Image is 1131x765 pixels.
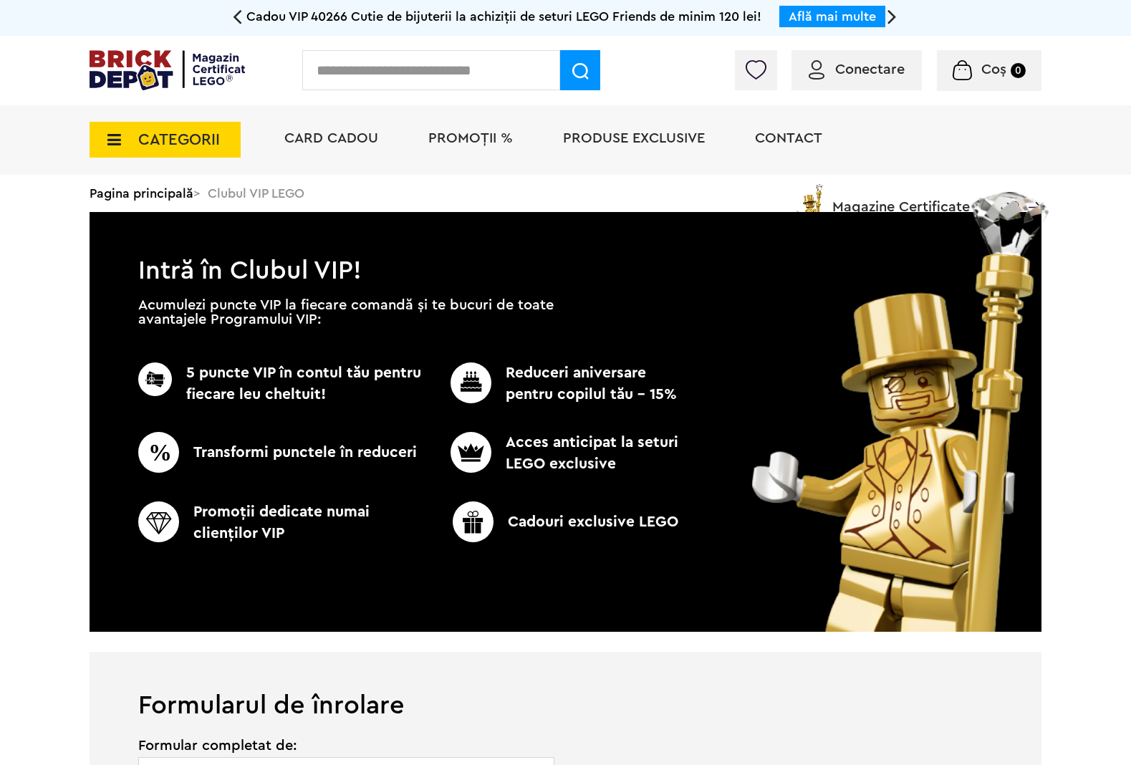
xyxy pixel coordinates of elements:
[138,432,427,473] p: Transformi punctele în reduceri
[981,62,1006,77] span: Coș
[789,10,876,23] a: Află mai multe
[138,501,427,544] p: Promoţii dedicate numai clienţilor VIP
[421,501,710,542] p: Cadouri exclusive LEGO
[90,652,1041,718] h1: Formularul de înrolare
[428,131,513,145] a: PROMOȚII %
[90,212,1041,278] h1: Intră în Clubul VIP!
[453,501,494,542] img: CC_BD_Green_chek_mark
[138,362,427,405] p: 5 puncte VIP în contul tău pentru fiecare leu cheltuit!
[284,131,378,145] a: Card Cadou
[246,10,761,23] span: Cadou VIP 40266 Cutie de bijuterii la achiziții de seturi LEGO Friends de minim 120 lei!
[809,62,905,77] a: Conectare
[1011,63,1026,78] small: 0
[832,181,1019,214] span: Magazine Certificate LEGO®
[1019,181,1041,196] a: Magazine Certificate LEGO®
[427,432,683,475] p: Acces anticipat la seturi LEGO exclusive
[138,132,220,148] span: CATEGORII
[563,131,705,145] a: Produse exclusive
[451,362,491,403] img: CC_BD_Green_chek_mark
[755,131,822,145] a: Contact
[138,432,179,473] img: CC_BD_Green_chek_mark
[138,298,554,327] p: Acumulezi puncte VIP la fiecare comandă și te bucuri de toate avantajele Programului VIP:
[835,62,905,77] span: Conectare
[138,501,179,542] img: CC_BD_Green_chek_mark
[451,432,491,473] img: CC_BD_Green_chek_mark
[138,362,172,396] img: CC_BD_Green_chek_mark
[138,738,556,753] span: Formular completat de:
[732,192,1071,632] img: vip_page_image
[427,362,683,405] p: Reduceri aniversare pentru copilul tău - 15%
